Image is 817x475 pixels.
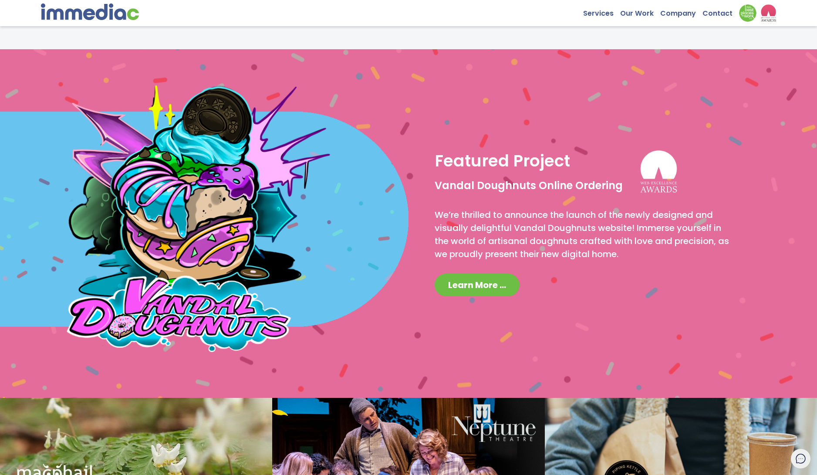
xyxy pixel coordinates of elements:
a: Company [660,4,702,18]
img: immediac [41,3,139,20]
a: Contact [702,4,739,18]
a: Learn More ... [435,274,520,296]
h2: Featured Project [435,150,570,172]
img: logo2_wea_nobg.webp [761,4,776,22]
a: Our Work [620,4,660,18]
span: Learn More ... [448,279,506,291]
h3: Vandal Doughnuts Online Ordering [435,178,633,193]
span: We’re thrilled to announce the launch of the newly designed and visually delightful Vandal Doughn... [435,209,729,260]
img: logo2_wea_wh_nobg.webp [633,150,685,197]
img: Down [739,4,756,22]
a: Services [583,4,620,18]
